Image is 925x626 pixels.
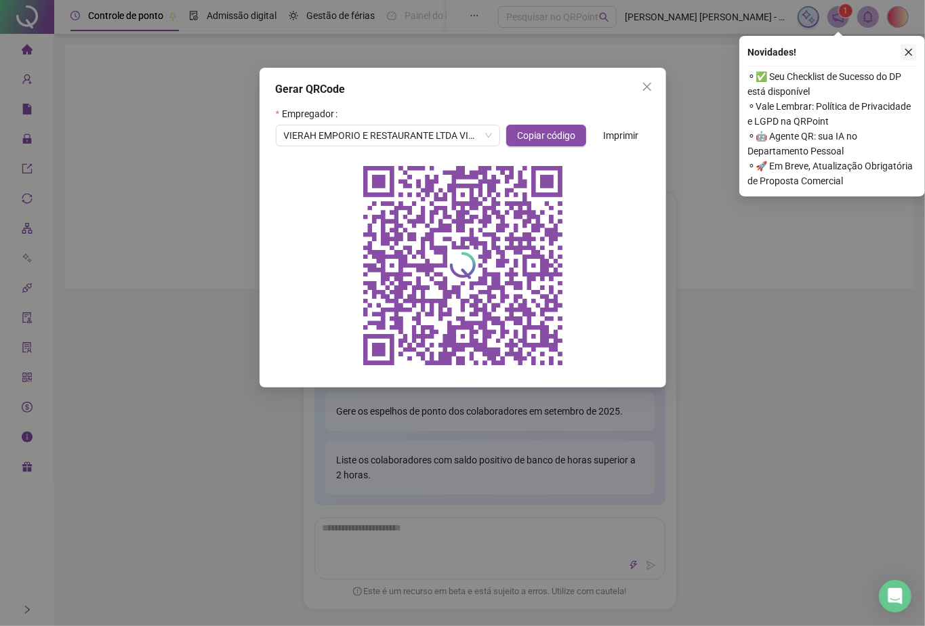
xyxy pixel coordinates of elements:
[354,157,571,374] img: qrcode do empregador
[506,125,586,146] button: Copiar código
[276,81,650,98] div: Gerar QRCode
[747,129,917,159] span: ⚬ 🤖 Agente QR: sua IA no Departamento Pessoal
[747,99,917,129] span: ⚬ Vale Lembrar: Política de Privacidade e LGPD na QRPoint
[604,128,639,143] span: Imprimir
[904,47,913,57] span: close
[747,159,917,188] span: ⚬ 🚀 Em Breve, Atualização Obrigatória de Proposta Comercial
[642,81,653,92] span: close
[284,125,492,146] span: VIERAH EMPORIO E RESTAURANTE LTDA VIERAH EMPORIO E RESTAURANTE LTDA
[276,103,343,125] label: Empregador
[593,125,650,146] button: Imprimir
[747,45,796,60] span: Novidades !
[517,128,575,143] span: Copiar código
[747,69,917,99] span: ⚬ ✅ Seu Checklist de Sucesso do DP está disponível
[879,580,911,612] div: Open Intercom Messenger
[636,76,658,98] button: Close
